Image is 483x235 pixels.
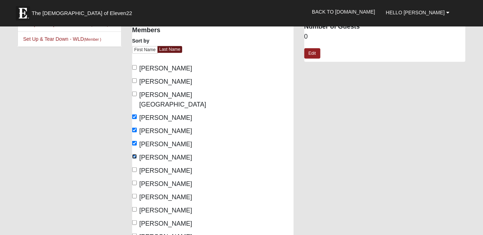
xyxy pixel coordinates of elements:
a: Hello [PERSON_NAME] [380,4,455,21]
span: [PERSON_NAME] [139,141,192,148]
a: Edit [304,48,320,59]
span: [PERSON_NAME] [139,207,192,214]
small: (Member ) [84,37,101,41]
h4: Members [132,26,208,34]
input: [PERSON_NAME] [132,114,137,119]
span: [PERSON_NAME] [139,220,192,227]
a: Set Up & Tear Down - WLD(Member ) [23,36,101,42]
span: Hello [PERSON_NAME] [386,10,445,15]
span: The [DEMOGRAPHIC_DATA] of Eleven22 [32,10,132,17]
input: [PERSON_NAME] [132,154,137,159]
img: Eleven22 logo [16,6,30,20]
input: [PERSON_NAME][GEOGRAPHIC_DATA] [132,92,137,96]
input: [PERSON_NAME] [132,220,137,225]
input: [PERSON_NAME] [132,65,137,70]
span: [PERSON_NAME][GEOGRAPHIC_DATA] [139,91,206,108]
span: [PERSON_NAME] [139,127,192,134]
input: [PERSON_NAME] [132,78,137,83]
input: [PERSON_NAME] [132,207,137,212]
a: Back to [DOMAIN_NAME] [307,3,381,21]
input: [PERSON_NAME] [132,181,137,185]
span: [PERSON_NAME] [139,65,192,72]
input: [PERSON_NAME] [132,141,137,146]
span: [PERSON_NAME] [139,180,192,187]
a: The [DEMOGRAPHIC_DATA] of Eleven22 [12,3,155,20]
input: [PERSON_NAME] [132,194,137,199]
span: [PERSON_NAME] [139,154,192,161]
span: [PERSON_NAME] [139,167,192,174]
dd: 0 [304,32,466,41]
input: [PERSON_NAME] [132,167,137,172]
input: [PERSON_NAME] [132,128,137,132]
dt: Number of Guests [304,22,466,31]
span: [PERSON_NAME] [139,78,192,85]
label: Sort by [132,37,149,44]
a: Last Name [158,46,182,53]
span: [PERSON_NAME] [139,114,192,121]
a: First Name [132,46,158,54]
span: [PERSON_NAME] [139,194,192,201]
